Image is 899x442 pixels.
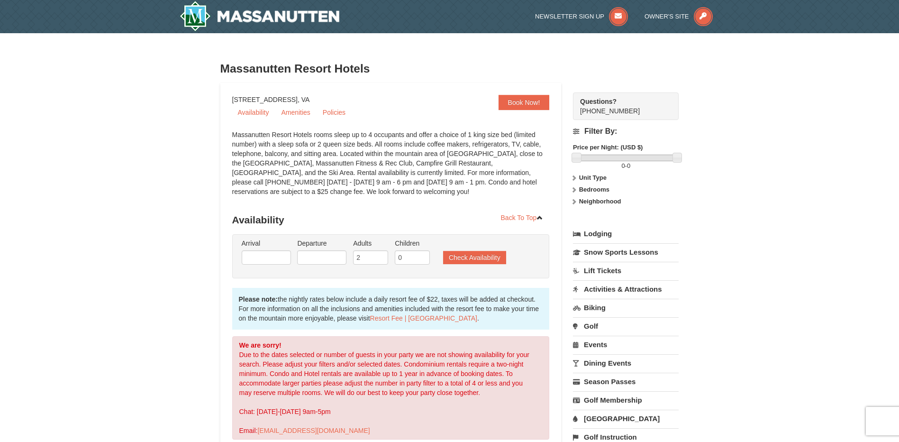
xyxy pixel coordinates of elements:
[232,130,550,206] div: Massanutten Resort Hotels rooms sleep up to 4 occupants and offer a choice of 1 king size bed (li...
[232,105,275,120] a: Availability
[535,13,628,20] a: Newsletter Sign Up
[645,13,713,20] a: Owner's Site
[443,251,506,264] button: Check Availability
[621,162,625,169] span: 0
[535,13,604,20] span: Newsletter Sign Up
[579,198,621,205] strong: Neighborhood
[573,373,679,390] a: Season Passes
[232,288,550,330] div: the nightly rates below include a daily resort fee of $22, taxes will be added at checkout. For m...
[573,391,679,409] a: Golf Membership
[317,105,351,120] a: Policies
[573,161,679,171] label: -
[580,97,662,115] span: [PHONE_NUMBER]
[573,354,679,372] a: Dining Events
[239,341,282,349] strong: We are sorry!
[180,1,340,31] a: Massanutten Resort
[573,127,679,136] h4: Filter By:
[573,336,679,353] a: Events
[573,225,679,242] a: Lodging
[573,410,679,427] a: [GEOGRAPHIC_DATA]
[353,239,388,248] label: Adults
[573,317,679,335] a: Golf
[573,262,679,279] a: Lift Tickets
[370,314,477,322] a: Resort Fee | [GEOGRAPHIC_DATA]
[257,427,370,434] a: [EMAIL_ADDRESS][DOMAIN_NAME]
[573,280,679,298] a: Activities & Attractions
[180,1,340,31] img: Massanutten Resort Logo
[220,59,679,78] h3: Massanutten Resort Hotels
[232,211,550,230] h3: Availability
[627,162,630,169] span: 0
[395,239,430,248] label: Children
[239,295,278,303] strong: Please note:
[573,243,679,261] a: Snow Sports Lessons
[573,144,643,151] strong: Price per Night: (USD $)
[645,13,689,20] span: Owner's Site
[579,174,607,181] strong: Unit Type
[495,211,550,225] a: Back To Top
[573,299,679,316] a: Biking
[232,336,550,440] div: Due to the dates selected or number of guests in your party we are not showing availability for y...
[580,98,617,105] strong: Questions?
[579,186,609,193] strong: Bedrooms
[297,239,346,248] label: Departure
[275,105,316,120] a: Amenities
[242,239,291,248] label: Arrival
[499,95,550,110] a: Book Now!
